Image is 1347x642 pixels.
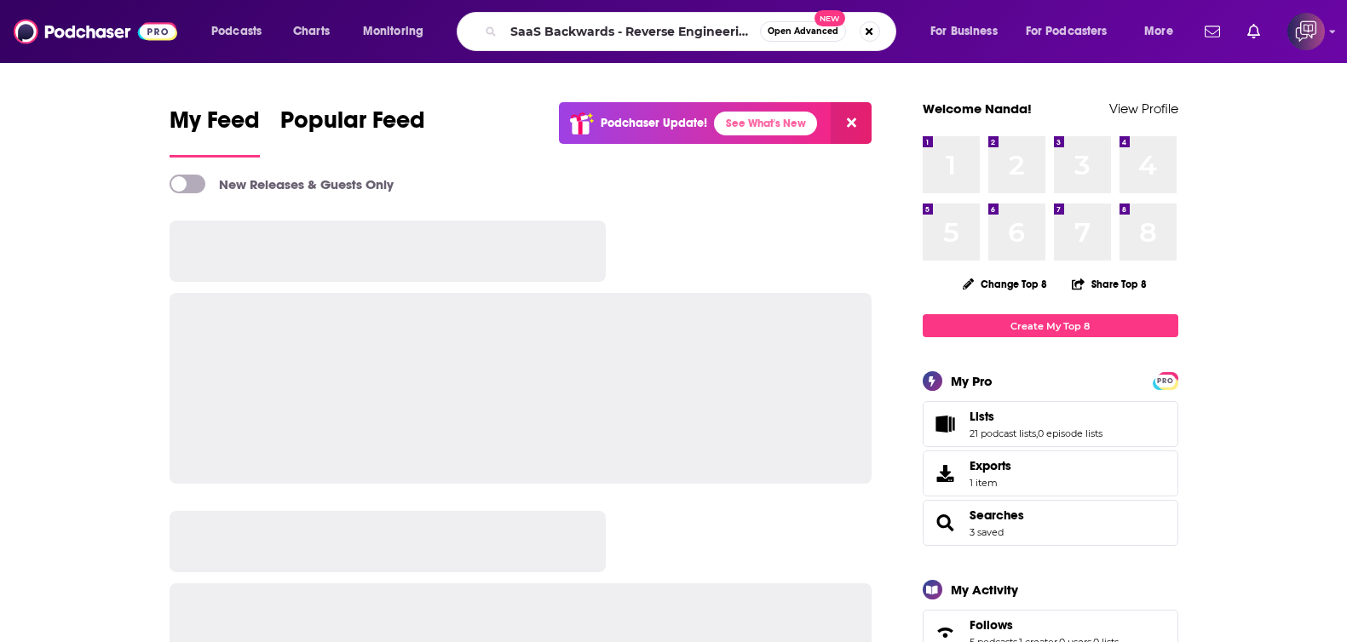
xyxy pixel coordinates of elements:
button: open menu [199,18,284,45]
button: Share Top 8 [1071,267,1148,301]
a: New Releases & Guests Only [170,175,394,193]
span: PRO [1155,375,1176,387]
span: Logged in as corioliscompany [1287,13,1325,50]
a: Lists [929,412,963,436]
img: Podchaser - Follow, Share and Rate Podcasts [14,15,177,48]
span: My Feed [170,106,260,145]
a: Welcome Nanda! [923,100,1032,117]
a: Lists [970,409,1102,424]
a: 21 podcast lists [970,427,1036,439]
div: My Activity [951,582,1018,598]
a: Searches [970,507,1024,523]
a: View Profile [1109,100,1178,117]
button: open menu [918,18,1019,45]
button: Show profile menu [1287,13,1325,50]
a: 3 saved [970,526,1004,538]
a: Create My Top 8 [923,314,1178,337]
span: For Business [930,20,998,43]
span: Follows [970,617,1013,633]
a: Show notifications dropdown [1241,17,1267,46]
span: Exports [929,461,963,485]
a: PRO [1155,374,1176,387]
a: Follows [970,617,1119,633]
a: My Feed [170,106,260,158]
span: Open Advanced [768,27,838,36]
span: Lists [923,401,1178,447]
span: Exports [970,458,1011,473]
a: Popular Feed [280,106,425,158]
span: For Podcasters [1026,20,1108,43]
span: Lists [970,409,994,424]
button: Change Top 8 [953,273,1058,295]
span: Monitoring [363,20,423,43]
button: Open AdvancedNew [760,21,846,42]
a: Charts [282,18,340,45]
p: Podchaser Update! [601,116,707,130]
a: See What's New [714,112,817,135]
span: New [815,10,845,26]
span: Charts [293,20,330,43]
a: 0 episode lists [1038,427,1102,439]
span: , [1036,427,1038,439]
a: Searches [929,511,963,535]
a: Show notifications dropdown [1198,17,1227,46]
button: open menu [1132,18,1194,45]
span: More [1144,20,1173,43]
input: Search podcasts, credits, & more... [504,18,760,45]
span: Podcasts [211,20,262,43]
button: open menu [1015,18,1132,45]
div: Search podcasts, credits, & more... [473,12,912,51]
img: User Profile [1287,13,1325,50]
button: open menu [351,18,446,45]
span: Popular Feed [280,106,425,145]
a: Exports [923,450,1178,496]
span: 1 item [970,477,1011,489]
span: Searches [923,500,1178,546]
div: My Pro [951,373,993,389]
